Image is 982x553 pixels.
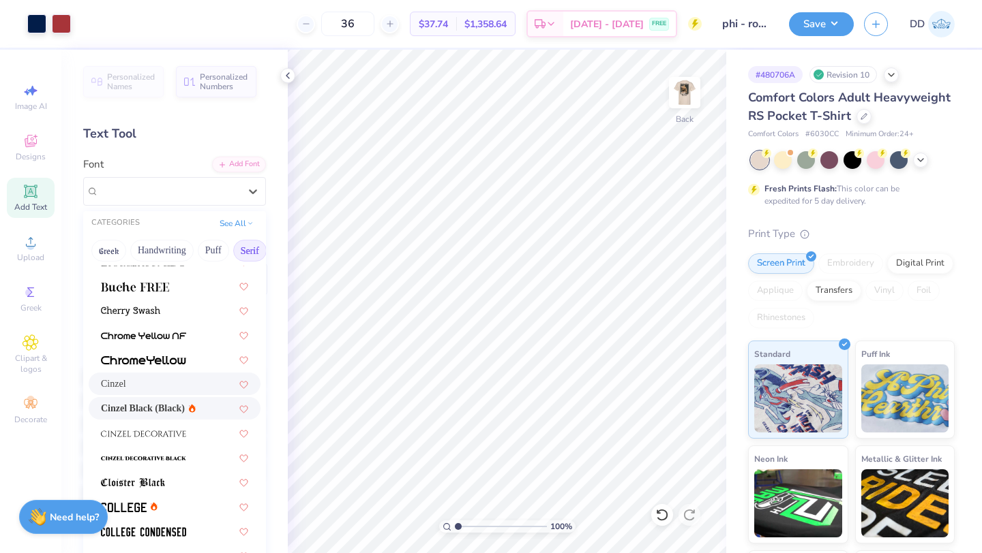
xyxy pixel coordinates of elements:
[16,151,46,162] span: Designs
[861,452,942,466] span: Metallic & Glitter Ink
[818,253,883,274] div: Embroidery
[861,364,949,432] img: Puff Ink
[101,282,169,291] img: Buche FREE
[754,364,842,432] img: Standard
[570,17,644,31] span: [DATE] - [DATE]
[865,281,904,301] div: Vinyl
[676,113,694,125] div: Back
[910,11,955,37] a: DD
[321,12,374,36] input: – –
[764,183,837,194] strong: Fresh Prints Flash:
[652,19,666,29] span: FREE
[101,331,186,341] img: Chrome Yellow NF
[789,12,854,36] button: Save
[671,79,698,106] img: Back
[101,478,165,488] img: Cloister Black
[861,347,890,361] span: Puff Ink
[212,157,266,172] div: Add Font
[748,89,951,124] span: Comfort Colors Adult Heavyweight RS Pocket T-Shirt
[198,240,229,262] button: Puff
[748,281,803,301] div: Applique
[101,306,160,316] img: Cherry Swash
[887,253,953,274] div: Digital Print
[15,101,47,112] span: Image AI
[101,503,147,512] img: College
[7,353,55,375] span: Clipart & logos
[748,308,814,328] div: Rhinestones
[215,217,258,230] button: See All
[550,520,572,533] span: 100 %
[14,202,47,212] span: Add Text
[910,16,925,32] span: DD
[130,240,194,262] button: Handwriting
[101,355,186,365] img: ChromeYellow
[91,240,126,262] button: Greek
[91,217,140,229] div: CATEGORIES
[712,10,779,37] input: Untitled Design
[50,511,99,524] strong: Need help?
[805,129,839,140] span: # 6030CC
[861,469,949,537] img: Metallic & Glitter Ink
[17,252,44,263] span: Upload
[107,72,155,91] span: Personalized Names
[83,157,104,172] label: Font
[83,125,266,143] div: Text Tool
[764,183,932,207] div: This color can be expedited for 5 day delivery.
[748,253,814,274] div: Screen Print
[101,454,186,463] img: Cinzel Decorative Black (Black)
[20,302,42,313] span: Greek
[101,429,186,439] img: Cinzel Decorative
[233,240,267,262] button: Serif
[101,377,126,391] span: Cinzel
[754,452,788,466] span: Neon Ink
[101,401,185,415] span: Cinzel Black (Black)
[928,11,955,37] img: Derek Dejon
[101,527,186,537] img: College Condensed
[807,281,861,301] div: Transfers
[200,72,248,91] span: Personalized Numbers
[748,66,803,83] div: # 480706A
[14,414,47,425] span: Decorate
[754,347,790,361] span: Standard
[846,129,914,140] span: Minimum Order: 24 +
[748,129,799,140] span: Comfort Colors
[464,17,507,31] span: $1,358.64
[754,469,842,537] img: Neon Ink
[908,281,940,301] div: Foil
[748,226,955,242] div: Print Type
[809,66,877,83] div: Revision 10
[419,17,448,31] span: $37.74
